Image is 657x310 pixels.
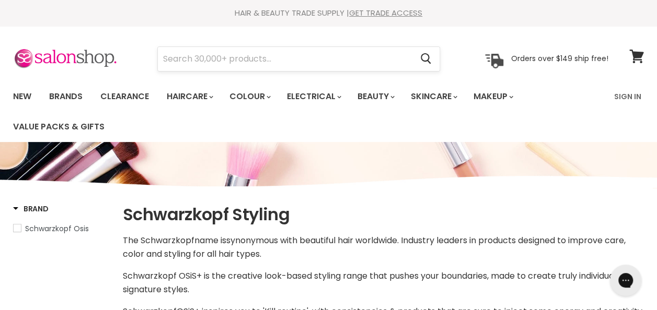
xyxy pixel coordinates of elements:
[123,234,626,260] span: , color and styling for all hair types.
[5,116,112,138] a: Value Packs & Gifts
[13,223,110,234] a: Schwarzkopf Osis
[5,81,608,142] ul: Main menu
[403,86,464,108] a: Skincare
[511,54,608,63] p: Orders over $149 ship free!
[279,86,348,108] a: Electrical
[123,234,194,246] span: The Schwarzkopf
[123,270,616,295] span: Schwarzkopf OSiS+ is the creative look-based styling range that pushes your boundaries, made to c...
[226,234,624,246] span: synonymous with beautiful hair worldwide. Industry leaders in products designed to improve care
[157,46,440,71] form: Product
[194,234,226,246] span: name is
[159,86,220,108] a: Haircare
[608,86,648,108] a: Sign In
[93,86,157,108] a: Clearance
[13,204,49,214] h3: Brand
[349,7,422,18] a: GET TRADE ACCESS
[158,47,412,71] input: Search
[605,261,647,300] iframe: Gorgias live chat messenger
[25,223,89,234] span: Schwarzkopf Osis
[41,86,90,108] a: Brands
[222,86,277,108] a: Colour
[412,47,440,71] button: Search
[350,86,401,108] a: Beauty
[123,204,644,225] h1: Schwarzkopf Styling
[466,86,520,108] a: Makeup
[5,86,39,108] a: New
